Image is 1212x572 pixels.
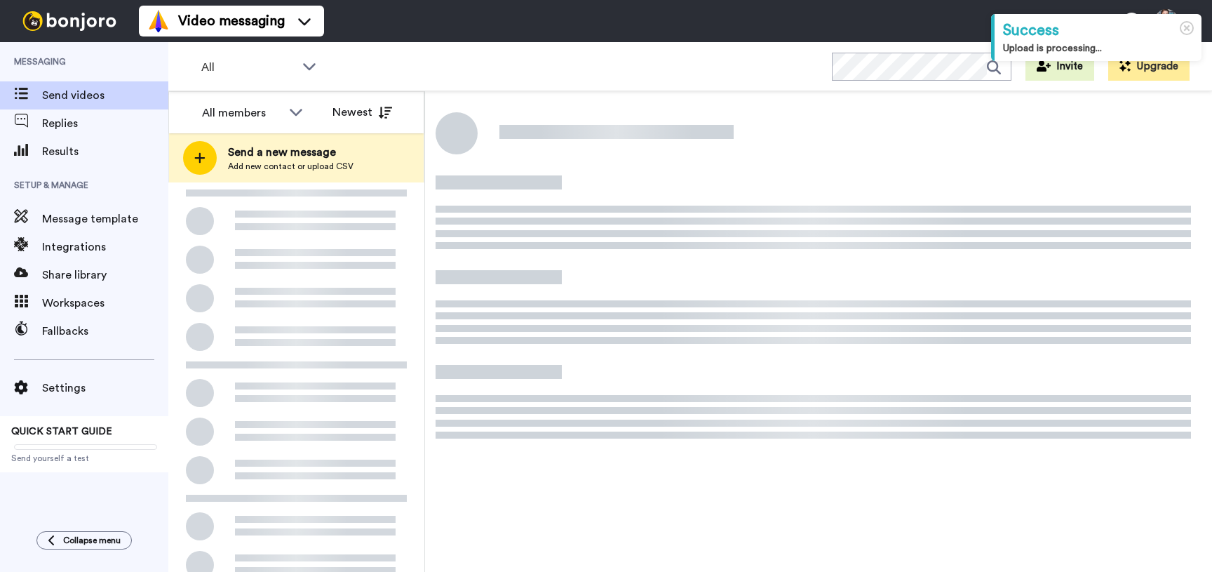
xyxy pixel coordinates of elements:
span: Share library [42,267,168,284]
span: Send a new message [228,144,353,161]
span: Video messaging [178,11,285,31]
span: Settings [42,380,168,397]
span: Results [42,143,168,160]
span: Fallbacks [42,323,168,340]
button: Upgrade [1108,53,1190,81]
button: Newest [322,98,403,126]
div: Success [1003,20,1193,41]
span: Workspaces [42,295,168,312]
div: Upload is processing... [1003,41,1193,55]
img: vm-color.svg [147,10,170,32]
span: Replies [42,115,168,132]
span: Integrations [42,239,168,255]
span: All [201,59,295,76]
span: Add new contact or upload CSV [228,161,353,172]
span: Collapse menu [63,535,121,546]
span: Send videos [42,87,168,104]
button: Invite [1025,53,1094,81]
div: All members [202,105,282,121]
img: bj-logo-header-white.svg [17,11,122,31]
span: Message template [42,211,168,227]
span: QUICK START GUIDE [11,427,112,437]
span: Send yourself a test [11,453,157,464]
button: Collapse menu [36,531,132,550]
